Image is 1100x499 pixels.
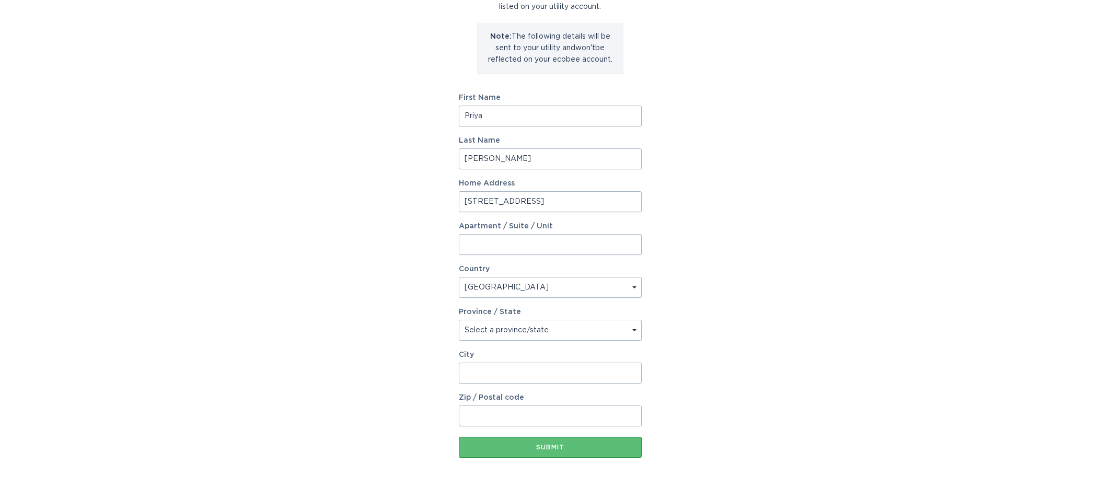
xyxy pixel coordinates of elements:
[459,394,642,401] label: Zip / Postal code
[485,31,616,65] p: The following details will be sent to your utility and won't be reflected on your ecobee account.
[459,180,642,187] label: Home Address
[459,223,642,230] label: Apartment / Suite / Unit
[459,308,521,316] label: Province / State
[459,437,642,458] button: Submit
[459,265,490,273] label: Country
[459,94,642,101] label: First Name
[459,137,642,144] label: Last Name
[490,33,512,40] strong: Note:
[459,351,642,358] label: City
[464,444,636,450] div: Submit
